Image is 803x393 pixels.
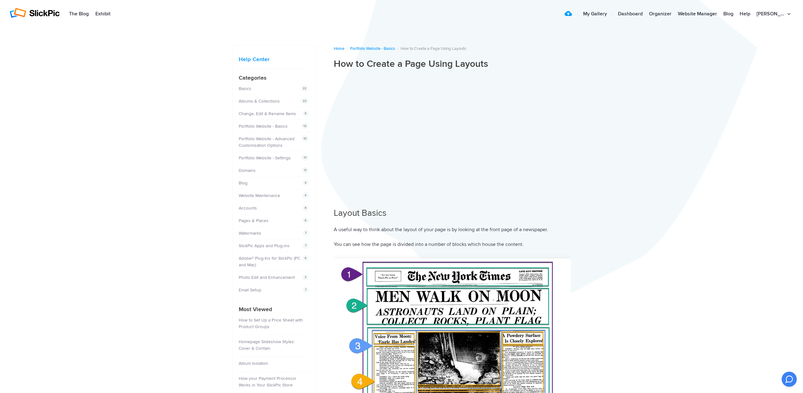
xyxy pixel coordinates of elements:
a: Photo Edit and Enhancement [239,275,295,280]
p: A useful way to think about the layout of your page is by looking at the front page of a newspaper. [334,226,571,234]
h4: Categories [239,74,310,82]
span: 22 [300,85,309,92]
span: 8 [302,217,309,224]
span: 4 [302,192,309,199]
span: How to Create a Page Using Layouts [401,46,466,51]
span: 7 [303,230,309,236]
a: Album Isolation [239,361,268,366]
a: SlickPic Apps and Plug-ins [239,243,290,248]
span: / [347,46,348,51]
span: 8 [302,205,309,211]
a: Pages & Places [239,218,269,223]
span: 7 [303,242,309,249]
a: Watermarks [239,231,261,236]
h2: Layout Basics [334,207,571,219]
a: Portfolio Website - Basics [350,46,395,51]
span: 4 [302,180,309,186]
a: Portfolio Website - Basics [239,124,288,129]
a: How your Payment Processor Works in Your SlickPic Store [239,376,296,388]
a: Domains [239,168,256,173]
span: 3 [302,274,309,280]
a: Change, Edit & Rename Items [239,111,296,116]
a: How to Set Up a Price Sheet with Product Groups [239,317,303,329]
a: Basics [239,86,251,91]
h1: How to Create a Page Using Layouts [334,58,571,70]
a: Home [334,46,344,51]
a: Portfolio Website - Settings [239,155,291,161]
span: 9 [302,110,309,117]
span: 17 [301,155,309,161]
span: 11 [302,167,309,173]
a: Homepage Slideshow Styles: Cover & Contain [239,339,295,351]
iframe: 52 How To Create Page Using Layout Grids [334,75,571,198]
h4: Most Viewed [239,305,310,314]
a: Blog [239,180,247,186]
p: You can see how the page is divided into a number of blocks which house the content. [334,240,571,249]
a: Help Center [239,56,269,63]
span: 6 [302,255,309,261]
a: Website Maintenance [239,193,280,198]
span: 10 [301,135,309,142]
span: 7 [303,287,309,293]
a: Accounts [239,205,257,211]
a: Adobe® Plug-Ins for SlickPic (PC and Mac) [239,256,300,268]
a: Albums & Collections [239,98,280,104]
a: Email Setup [239,287,261,293]
a: Portfolio Website - Advanced Customization Options [239,136,295,148]
span: / [397,46,398,51]
span: 12 [301,123,309,129]
span: 22 [300,98,309,104]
